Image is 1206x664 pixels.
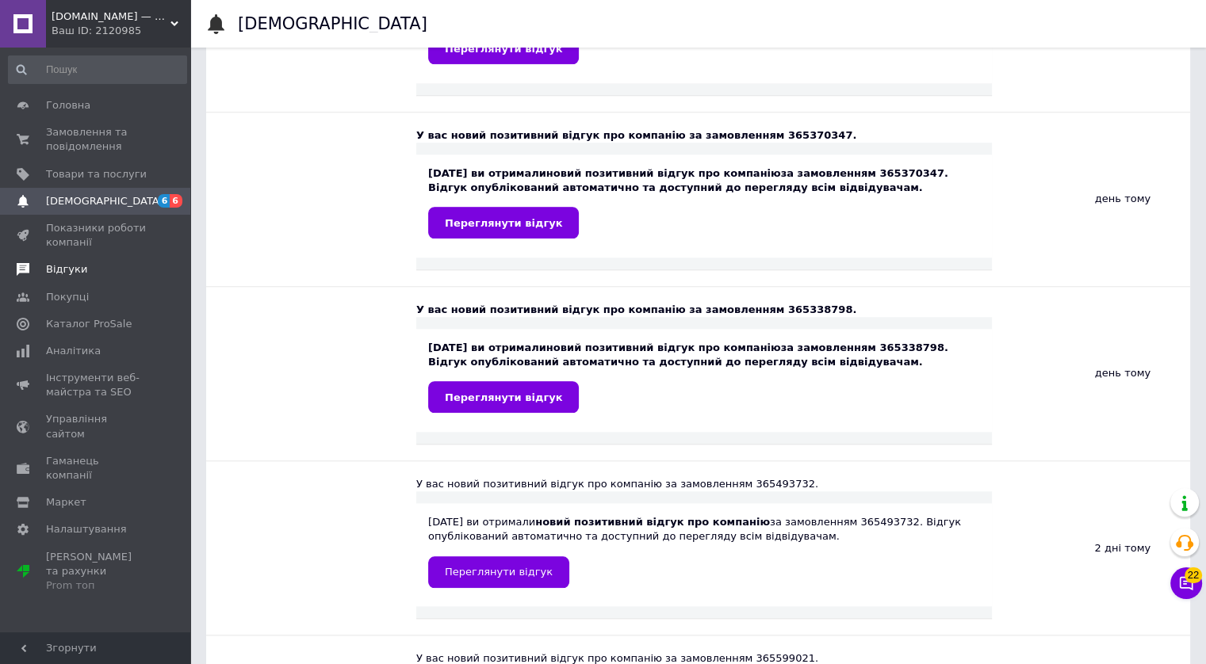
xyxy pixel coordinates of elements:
span: Управління сайтом [46,412,147,441]
span: Покупці [46,290,89,304]
b: новий позитивний відгук про компанію [546,167,781,179]
span: Переглянути відгук [445,566,553,578]
button: Чат з покупцем22 [1170,567,1202,599]
div: [DATE] ви отримали за замовленням 365338798. Відгук опублікований автоматично та доступний до пер... [428,341,980,413]
a: Переглянути відгук [428,32,579,64]
div: У вас новий позитивний відгук про компанію за замовленням 365338798. [416,303,992,317]
span: 6 [158,194,170,208]
span: Відгуки [46,262,87,277]
span: Гаманець компанії [46,454,147,483]
h1: [DEMOGRAPHIC_DATA] [238,14,427,33]
div: [DATE] ви отримали за замовленням 365493732. Відгук опублікований автоматично та доступний до пер... [428,515,980,587]
span: Замовлення та повідомлення [46,125,147,154]
span: Інструменти веб-майстра та SEO [46,371,147,399]
b: новий позитивний відгук про компанію [535,516,770,528]
div: У вас новий позитивний відгук про компанію за замовленням 365370347. [416,128,992,143]
a: Переглянути відгук [428,556,569,588]
div: Ваш ID: 2120985 [52,24,190,38]
span: Головна [46,98,90,113]
span: 6 [170,194,182,208]
span: Каталог ProSale [46,317,132,331]
span: Fotomagnat.net — Тільки вдалі покупки 👌 [52,10,170,24]
span: Аналітика [46,344,101,358]
b: новий позитивний відгук про компанію [546,342,781,353]
a: Переглянути відгук [428,207,579,239]
div: У вас новий позитивний відгук про компанію за замовленням 365493732. [416,477,992,491]
span: [DEMOGRAPHIC_DATA] [46,194,163,208]
div: [DATE] ви отримали за замовленням 365370347. Відгук опублікований автоматично та доступний до пер... [428,166,980,239]
span: Переглянути відгук [445,391,562,403]
input: Пошук [8,55,187,84]
span: Маркет [46,495,86,509]
a: Переглянути відгук [428,381,579,413]
div: день тому [992,287,1190,460]
span: Товари та послуги [46,167,147,181]
span: Переглянути відгук [445,43,562,55]
span: Переглянути відгук [445,217,562,229]
span: 22 [1185,567,1202,583]
span: Показники роботи компанії [46,221,147,250]
div: Prom топ [46,578,147,593]
span: Налаштування [46,522,127,536]
span: [PERSON_NAME] та рахунки [46,550,147,593]
div: день тому [992,113,1190,286]
div: 2 дні тому [992,461,1190,635]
